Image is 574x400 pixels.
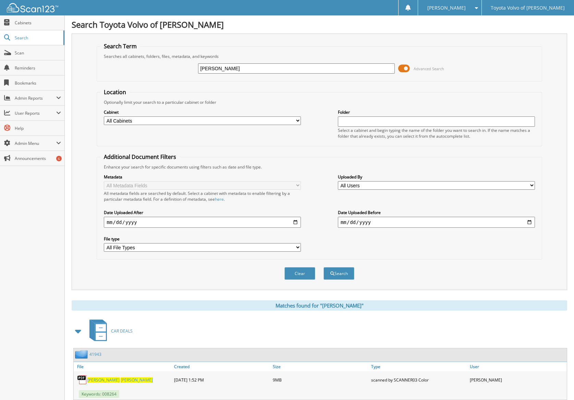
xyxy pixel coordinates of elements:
span: Announcements [15,155,61,161]
div: [PERSON_NAME] [468,373,567,387]
span: Toyota Volvo of [PERSON_NAME] [491,6,565,10]
a: Type [369,362,468,371]
span: Admin Menu [15,140,56,146]
div: Optionally limit your search to a particular cabinet or folder [100,99,538,105]
a: Size [271,362,370,371]
label: Folder [338,109,535,115]
div: All metadata fields are searched by default. Select a cabinet with metadata to enable filtering b... [104,190,301,202]
legend: Search Term [100,42,140,50]
label: Cabinet [104,109,301,115]
label: File type [104,236,301,242]
a: [PERSON_NAME] [PERSON_NAME] [87,377,153,383]
span: Scan [15,50,61,56]
a: Created [172,362,271,371]
span: Bookmarks [15,80,61,86]
div: Enhance your search for specific documents using filters such as date and file type. [100,164,538,170]
div: scanned by SCANNER03 Color [369,373,468,387]
span: Keywords: 008264 [79,390,119,398]
span: Search [15,35,60,41]
img: folder2.png [75,350,89,359]
span: [PERSON_NAME] [427,6,466,10]
button: Search [323,267,354,280]
span: [PERSON_NAME] [121,377,153,383]
legend: Additional Document Filters [100,153,180,161]
div: 9MB [271,373,370,387]
label: Uploaded By [338,174,535,180]
a: 41943 [89,351,101,357]
div: 6 [56,156,62,161]
span: [PERSON_NAME] [87,377,120,383]
span: Cabinets [15,20,61,26]
span: Admin Reports [15,95,56,101]
legend: Location [100,88,130,96]
span: Reminders [15,65,61,71]
input: start [104,217,301,228]
img: scan123-logo-white.svg [7,3,58,12]
img: PDF.png [77,375,87,385]
button: Clear [284,267,315,280]
input: end [338,217,535,228]
label: Date Uploaded After [104,210,301,215]
div: Select a cabinet and begin typing the name of the folder you want to search in. If the name match... [338,127,535,139]
span: User Reports [15,110,56,116]
a: User [468,362,567,371]
a: CAR DEALS [85,317,133,345]
label: Date Uploaded Before [338,210,535,215]
div: Searches all cabinets, folders, files, metadata, and keywords [100,53,538,59]
a: File [74,362,172,371]
a: here [215,196,224,202]
div: Matches found for "[PERSON_NAME]" [72,300,567,311]
span: Advanced Search [414,66,444,71]
span: CAR DEALS [111,328,133,334]
label: Metadata [104,174,301,180]
h1: Search Toyota Volvo of [PERSON_NAME] [72,19,567,30]
span: Help [15,125,61,131]
div: [DATE] 1:52 PM [172,373,271,387]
